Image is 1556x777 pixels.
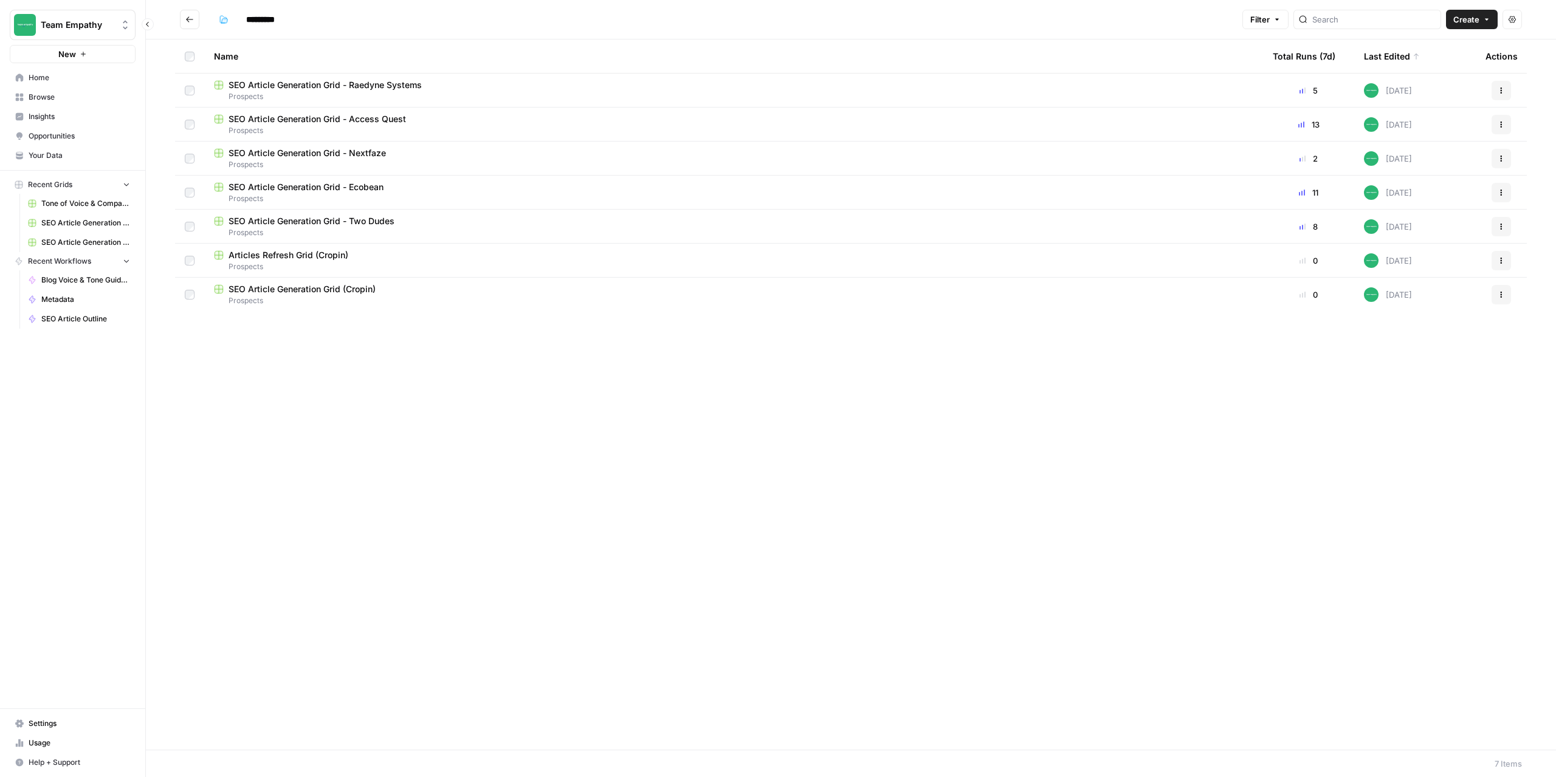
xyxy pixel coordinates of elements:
[29,111,130,122] span: Insights
[1364,253,1412,268] div: [DATE]
[41,294,130,305] span: Metadata
[22,309,136,329] a: SEO Article Outline
[29,72,130,83] span: Home
[41,275,130,286] span: Blog Voice & Tone Guidelines
[1364,287,1412,302] div: [DATE]
[10,714,136,733] a: Settings
[22,233,136,252] a: SEO Article Generation Grid - Raedyne Systems
[10,87,136,107] a: Browse
[22,290,136,309] a: Metadata
[1364,117,1379,132] img: wwg0kvabo36enf59sssm51gfoc5r
[22,213,136,233] a: SEO Article Generation Grid - Access Quest
[1364,287,1379,302] img: wwg0kvabo36enf59sssm51gfoc5r
[1273,187,1344,199] div: 11
[58,48,76,60] span: New
[1364,151,1412,166] div: [DATE]
[1453,13,1479,26] span: Create
[10,733,136,753] a: Usage
[214,125,1253,136] span: Prospects
[29,92,130,103] span: Browse
[229,181,384,193] span: SEO Article Generation Grid - Ecobean
[1364,39,1420,73] div: Last Edited
[1273,152,1344,165] div: 2
[229,147,386,159] span: SEO Article Generation Grid - Nextfaze
[1312,13,1436,26] input: Search
[1273,221,1344,233] div: 8
[1364,185,1379,200] img: wwg0kvabo36enf59sssm51gfoc5r
[214,113,1253,136] a: SEO Article Generation Grid - Access QuestProspects
[1495,758,1522,770] div: 7 Items
[29,757,130,768] span: Help + Support
[1273,255,1344,267] div: 0
[29,718,130,729] span: Settings
[28,179,72,190] span: Recent Grids
[214,39,1253,73] div: Name
[214,159,1253,170] span: Prospects
[22,194,136,213] a: Tone of Voice & Company Research
[214,147,1253,170] a: SEO Article Generation Grid - NextfazeProspects
[22,270,136,290] a: Blog Voice & Tone Guidelines
[41,198,130,209] span: Tone of Voice & Company Research
[29,738,130,748] span: Usage
[214,91,1253,102] span: Prospects
[214,295,1253,306] span: Prospects
[229,249,348,261] span: Articles Refresh Grid (Cropin)
[10,107,136,126] a: Insights
[1273,84,1344,97] div: 5
[214,249,1253,272] a: Articles Refresh Grid (Cropin)Prospects
[10,10,136,40] button: Workspace: Team Empathy
[10,68,136,87] a: Home
[1364,151,1379,166] img: wwg0kvabo36enf59sssm51gfoc5r
[214,283,1253,306] a: SEO Article Generation Grid (Cropin)Prospects
[29,131,130,142] span: Opportunities
[1364,253,1379,268] img: wwg0kvabo36enf59sssm51gfoc5r
[10,753,136,772] button: Help + Support
[214,181,1253,204] a: SEO Article Generation Grid - EcobeanProspects
[1485,39,1518,73] div: Actions
[29,150,130,161] span: Your Data
[1446,10,1498,29] button: Create
[10,146,136,165] a: Your Data
[10,176,136,194] button: Recent Grids
[10,45,136,63] button: New
[1273,289,1344,301] div: 0
[10,252,136,270] button: Recent Workflows
[10,126,136,146] a: Opportunities
[1242,10,1289,29] button: Filter
[229,283,376,295] span: SEO Article Generation Grid (Cropin)
[229,215,394,227] span: SEO Article Generation Grid - Two Dudes
[1273,118,1344,131] div: 13
[214,193,1253,204] span: Prospects
[214,227,1253,238] span: Prospects
[1364,117,1412,132] div: [DATE]
[214,215,1253,238] a: SEO Article Generation Grid - Two DudesProspects
[1364,83,1379,98] img: wwg0kvabo36enf59sssm51gfoc5r
[214,261,1253,272] span: Prospects
[1364,83,1412,98] div: [DATE]
[41,313,130,324] span: SEO Article Outline
[41,19,114,31] span: Team Empathy
[229,79,422,91] span: SEO Article Generation Grid - Raedyne Systems
[1364,219,1379,234] img: wwg0kvabo36enf59sssm51gfoc5r
[41,217,130,228] span: SEO Article Generation Grid - Access Quest
[214,79,1253,102] a: SEO Article Generation Grid - Raedyne SystemsProspects
[14,14,36,36] img: Team Empathy Logo
[229,113,406,125] span: SEO Article Generation Grid - Access Quest
[41,237,130,248] span: SEO Article Generation Grid - Raedyne Systems
[180,10,199,29] button: Go back
[1250,13,1270,26] span: Filter
[28,256,91,267] span: Recent Workflows
[1364,185,1412,200] div: [DATE]
[1364,219,1412,234] div: [DATE]
[1273,39,1335,73] div: Total Runs (7d)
